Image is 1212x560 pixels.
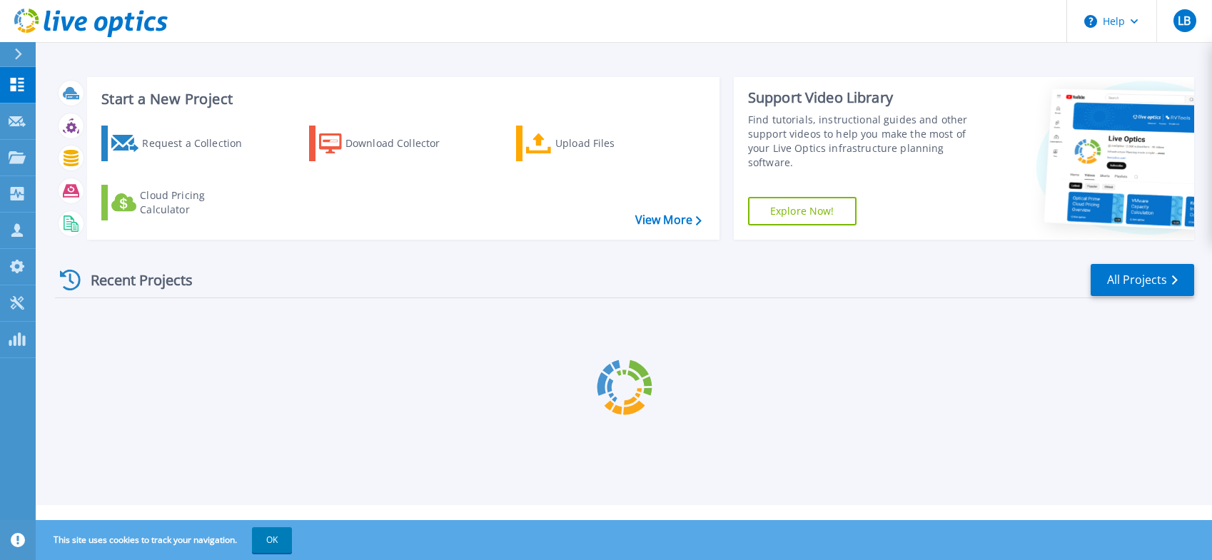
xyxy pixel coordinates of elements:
a: View More [635,213,702,227]
h3: Start a New Project [101,91,701,107]
div: Support Video Library [748,88,981,107]
a: All Projects [1091,264,1194,296]
div: Cloud Pricing Calculator [140,188,254,217]
div: Upload Files [555,129,670,158]
a: Explore Now! [748,197,857,225]
a: Request a Collection [101,126,261,161]
a: Cloud Pricing Calculator [101,185,261,220]
div: Download Collector [345,129,460,158]
div: Request a Collection [142,129,256,158]
a: Download Collector [309,126,468,161]
span: This site uses cookies to track your navigation. [39,527,292,553]
button: OK [252,527,292,553]
div: Find tutorials, instructional guides and other support videos to help you make the most of your L... [748,113,981,170]
a: Upload Files [516,126,675,161]
div: Recent Projects [55,263,212,297]
span: LB [1178,15,1191,26]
